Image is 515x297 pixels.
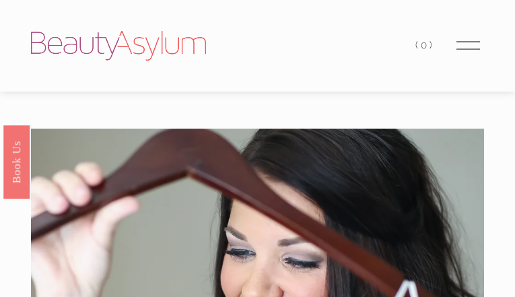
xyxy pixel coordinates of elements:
span: 0 [421,39,430,51]
span: ( [415,39,421,51]
a: 0 items in cart [415,36,434,55]
img: Beauty Asylum | Bridal Hair &amp; Makeup Charlotte &amp; Atlanta [31,31,206,61]
a: Book Us [3,125,30,198]
span: ) [430,39,435,51]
